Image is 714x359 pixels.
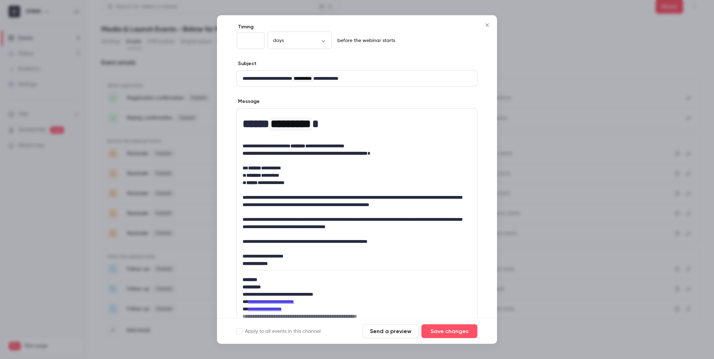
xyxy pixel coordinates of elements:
label: Subject [237,61,257,68]
div: days [267,37,332,44]
button: Send a preview [363,324,419,338]
p: before the webinar starts [335,37,395,44]
button: Save changes [421,324,477,338]
label: Apply to all events in this channel [237,328,321,335]
div: editor [237,109,477,325]
div: editor [237,71,477,87]
label: Timing [237,24,477,31]
button: Close [480,18,494,32]
label: Message [237,98,260,105]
